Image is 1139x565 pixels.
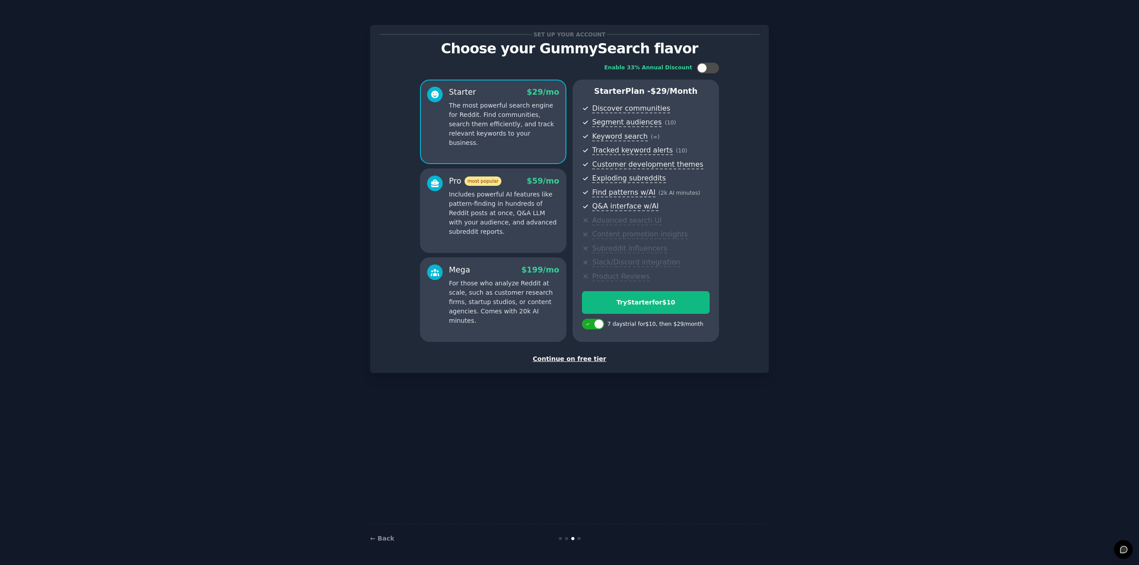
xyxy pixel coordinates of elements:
[658,190,700,196] span: ( 2k AI minutes )
[592,188,655,197] span: Find patterns w/AI
[592,272,650,281] span: Product Reviews
[592,202,658,211] span: Q&A interface w/AI
[449,190,559,236] p: Includes powerful AI features like pattern-finding in hundreds of Reddit posts at once, Q&A LLM w...
[527,88,559,96] span: $ 29 /mo
[370,535,394,542] a: ← Back
[592,146,673,155] span: Tracked keyword alerts
[651,134,660,140] span: ( ∞ )
[592,244,667,253] span: Subreddit influencers
[592,118,662,127] span: Segment audiences
[449,279,559,325] p: For those who analyze Reddit at scale, such as customer research firms, startup studios, or conte...
[527,176,559,185] span: $ 59 /mo
[592,132,648,141] span: Keyword search
[582,298,709,307] div: Try Starter for $10
[532,30,607,39] span: Set up your account
[380,41,759,56] p: Choose your GummySearch flavor
[592,174,666,183] span: Exploding subreddits
[592,230,688,239] span: Content promotion insights
[604,64,692,72] div: Enable 33% Annual Discount
[449,264,470,276] div: Mega
[592,216,662,225] span: Advanced search UI
[449,176,501,187] div: Pro
[592,104,670,113] span: Discover communities
[449,101,559,148] p: The most powerful search engine for Reddit. Find communities, search them efficiently, and track ...
[521,265,559,274] span: $ 199 /mo
[449,87,476,98] div: Starter
[676,148,687,154] span: ( 10 )
[650,87,698,96] span: $ 29 /month
[380,354,759,364] div: Continue on free tier
[582,86,710,97] p: Starter Plan -
[665,120,676,126] span: ( 10 )
[582,291,710,314] button: TryStarterfor$10
[592,258,680,267] span: Slack/Discord integration
[592,160,703,169] span: Customer development themes
[607,321,703,329] div: 7 days trial for $10 , then $ 29 /month
[464,176,502,186] span: most popular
